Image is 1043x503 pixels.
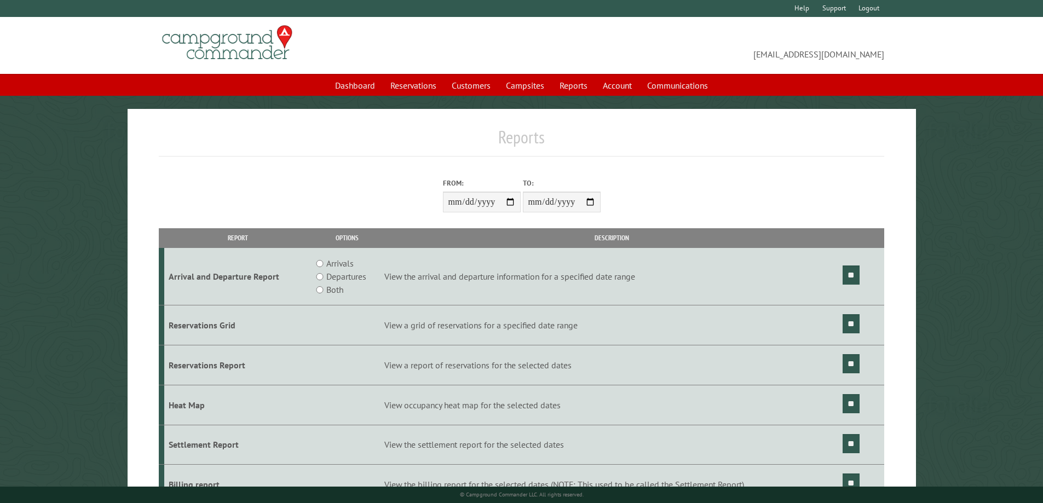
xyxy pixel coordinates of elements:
[384,75,443,96] a: Reservations
[445,75,497,96] a: Customers
[159,126,885,157] h1: Reports
[164,425,312,465] td: Settlement Report
[326,257,354,270] label: Arrivals
[326,270,366,283] label: Departures
[641,75,714,96] a: Communications
[383,425,841,465] td: View the settlement report for the selected dates
[164,345,312,385] td: Reservations Report
[383,385,841,425] td: View occupancy heat map for the selected dates
[499,75,551,96] a: Campsites
[522,30,885,61] span: [EMAIL_ADDRESS][DOMAIN_NAME]
[383,305,841,345] td: View a grid of reservations for a specified date range
[553,75,594,96] a: Reports
[383,345,841,385] td: View a report of reservations for the selected dates
[383,248,841,305] td: View the arrival and departure information for a specified date range
[164,305,312,345] td: Reservations Grid
[460,491,584,498] small: © Campground Commander LLC. All rights reserved.
[383,228,841,247] th: Description
[159,21,296,64] img: Campground Commander
[164,385,312,425] td: Heat Map
[326,283,343,296] label: Both
[329,75,382,96] a: Dashboard
[164,228,312,247] th: Report
[523,178,601,188] label: To:
[164,248,312,305] td: Arrival and Departure Report
[443,178,521,188] label: From:
[311,228,382,247] th: Options
[596,75,638,96] a: Account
